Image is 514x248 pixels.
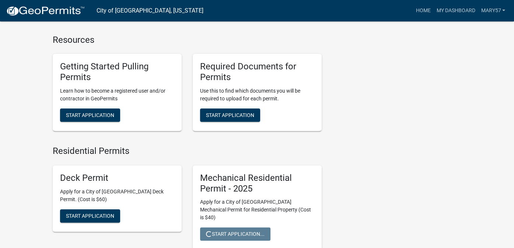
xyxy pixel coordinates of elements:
[206,112,254,118] span: Start Application
[53,146,322,156] h4: Residential Permits
[413,4,433,18] a: Home
[206,231,265,237] span: Start Application...
[60,61,174,83] h5: Getting Started Pulling Permits
[200,108,260,122] button: Start Application
[433,4,478,18] a: My Dashboard
[200,173,314,194] h5: Mechanical Residential Permit - 2025
[66,213,114,218] span: Start Application
[97,4,203,17] a: City of [GEOGRAPHIC_DATA], [US_STATE]
[60,108,120,122] button: Start Application
[53,35,322,45] h4: Resources
[200,61,314,83] h5: Required Documents for Permits
[200,227,270,241] button: Start Application...
[60,173,174,183] h5: Deck Permit
[60,87,174,103] p: Learn how to become a registered user and/or contractor in GeoPermits
[200,198,314,221] p: Apply for a City of [GEOGRAPHIC_DATA] Mechanical Permit for Residential Property (Cost is $40)
[60,209,120,223] button: Start Application
[60,188,174,203] p: Apply for a City of [GEOGRAPHIC_DATA] Deck Permit. (Cost is $60)
[478,4,508,18] a: mary57
[66,112,114,118] span: Start Application
[200,87,314,103] p: Use this to find which documents you will be required to upload for each permit.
